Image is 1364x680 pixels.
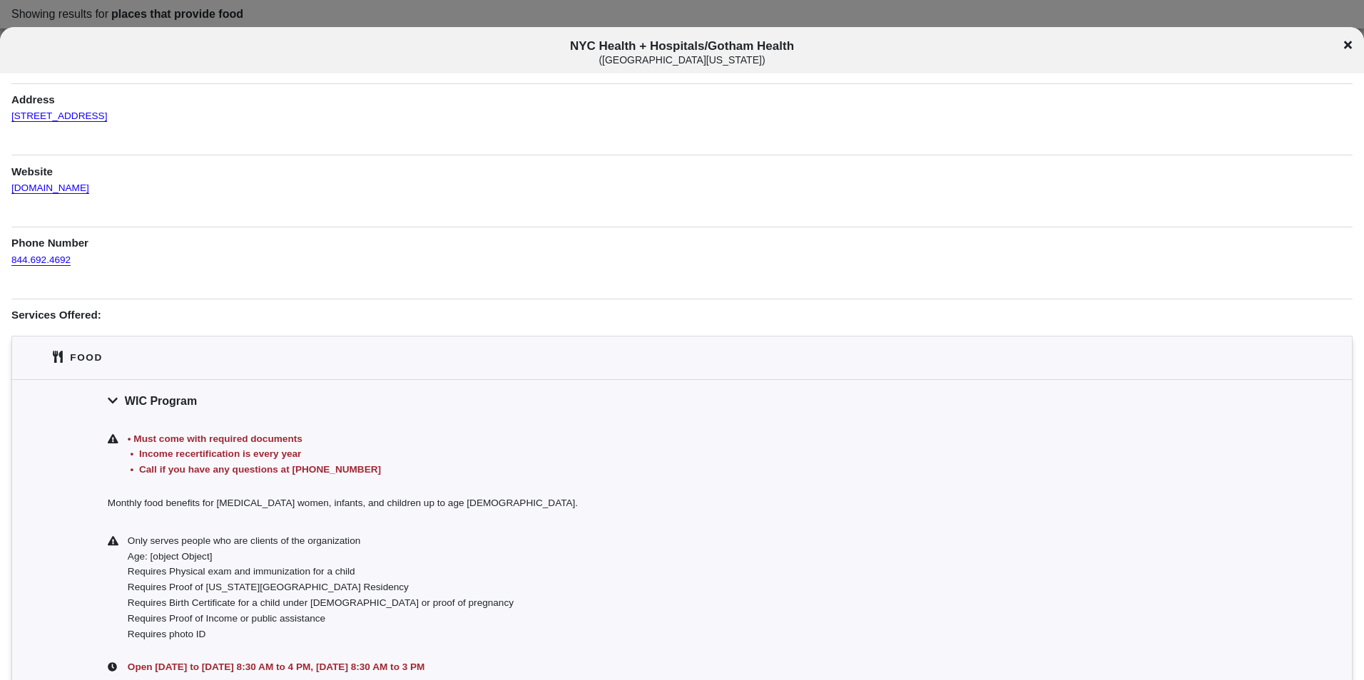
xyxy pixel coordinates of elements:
span: NYC Health + Hospitals/Gotham Health [116,39,1248,66]
div: • Must come with required documents • Income recertification is every year • Call if you have any... [125,431,1256,478]
a: [DOMAIN_NAME] [11,169,89,194]
div: Monthly food benefits for [MEDICAL_DATA] women, infants, and children up to age [DEMOGRAPHIC_DATA]. [12,486,1352,524]
div: Requires Proof of Income or public assistance [128,611,1256,627]
div: Requires Proof of [US_STATE][GEOGRAPHIC_DATA] Residency [128,579,1256,595]
div: Open [DATE] to [DATE] 8:30 AM to 4 PM, [DATE] 8:30 AM to 3 PM [125,659,1256,675]
div: Only serves people who are clients of the organization [128,533,1256,549]
div: Requires Physical exam and immunization for a child [128,564,1256,579]
div: Requires Birth Certificate for a child under [DEMOGRAPHIC_DATA] or proof of pregnancy [128,595,1256,611]
div: Age: [object Object] [128,549,1256,565]
h1: Website [11,155,1353,179]
div: WIC Program [12,379,1352,422]
div: Requires photo ID [128,627,1256,642]
div: Food [70,350,103,365]
a: [STREET_ADDRESS] [11,97,107,122]
h1: Address [11,83,1353,108]
div: ( [GEOGRAPHIC_DATA][US_STATE] ) [116,54,1248,66]
h1: Services Offered: [11,299,1353,323]
h1: Phone Number [11,227,1353,251]
a: 844.692.4692 [11,241,71,266]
